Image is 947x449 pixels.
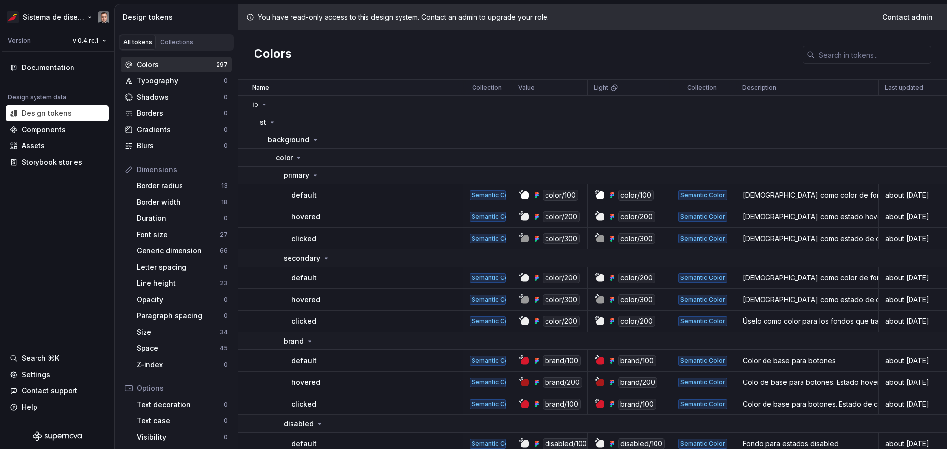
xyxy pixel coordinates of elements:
div: Semantic Color [470,439,506,449]
div: disabled/100 [543,438,589,449]
div: Design tokens [22,108,72,118]
a: Storybook stories [6,154,109,170]
div: Borders [137,108,224,118]
div: Visibility [137,432,224,442]
div: Colo de base para botones. Estado hover [737,378,878,387]
div: Font size [137,230,220,240]
div: about [DATE] [879,295,947,305]
a: Text case0 [133,413,232,429]
div: 45 [220,345,228,352]
p: ib [252,100,258,109]
button: Help [6,399,109,415]
p: default [291,439,317,449]
button: Sistema de diseño IberiaJulio Reyes [2,6,112,28]
a: Text decoration0 [133,397,232,413]
div: [DEMOGRAPHIC_DATA] como color de fondo secundario para el contenido de la interfaz de usuario. Ús... [737,273,878,283]
div: Typography [137,76,224,86]
div: Semantic Color [678,356,727,366]
a: Assets [6,138,109,154]
div: Dimensions [137,165,228,174]
div: about [DATE] [879,439,947,449]
div: Sistema de diseño Iberia [23,12,86,22]
div: color/100 [543,190,578,201]
p: hovered [291,295,320,305]
p: hovered [291,378,320,387]
div: color/300 [543,294,580,305]
div: brand/100 [618,355,656,366]
div: Border radius [137,181,221,191]
p: background [268,135,309,145]
a: Colors297 [121,57,232,72]
button: v 0.4.rc.1 [69,34,110,48]
div: Design tokens [123,12,234,22]
div: brand/200 [543,377,582,388]
div: brand/100 [543,399,581,410]
div: Help [22,402,37,412]
a: Components [6,122,109,138]
div: color/200 [543,211,580,222]
div: Blurs [137,141,224,151]
div: Semantic Color [470,356,506,366]
div: about [DATE] [879,378,947,387]
div: brand/100 [543,355,581,366]
a: Space45 [133,341,232,356]
div: color/200 [618,316,655,327]
div: 0 [224,126,228,134]
div: 13 [221,182,228,190]
p: clicked [291,316,316,326]
div: Version [8,37,31,45]
a: Blurs0 [121,138,232,154]
div: 18 [221,198,228,206]
a: Line height23 [133,276,232,291]
div: 23 [220,279,228,287]
div: All tokens [123,38,152,46]
div: Colors [137,60,216,69]
div: about [DATE] [879,273,947,283]
div: Semantic Color [678,378,727,387]
p: Last updated [885,84,923,92]
div: 0 [224,109,228,117]
div: Text decoration [137,400,224,410]
p: default [291,273,317,283]
div: Line height [137,278,220,288]
div: Options [137,383,228,393]
a: Z-index0 [133,357,232,373]
p: disabled [284,419,314,429]
div: Semantic Color [470,212,506,222]
p: Light [594,84,608,92]
a: Visibility0 [133,429,232,445]
img: Julio Reyes [98,11,109,23]
div: Semantic Color [678,439,727,449]
a: Documentation [6,60,109,75]
div: color/300 [543,233,580,244]
div: 27 [220,231,228,239]
div: Documentation [22,63,74,72]
button: Search ⌘K [6,350,109,366]
div: about [DATE] [879,399,947,409]
div: 0 [224,361,228,369]
a: Typography0 [121,73,232,89]
div: about [DATE] [879,212,947,222]
a: Opacity0 [133,292,232,308]
div: about [DATE] [879,356,947,366]
div: 0 [224,77,228,85]
img: 55604660-494d-44a9-beb2-692398e9940a.png [7,11,19,23]
p: You have read-only access to this design system. Contact an admin to upgrade your role. [258,12,549,22]
p: primary [284,171,309,180]
div: 0 [224,93,228,101]
div: 34 [220,328,228,336]
a: Borders0 [121,105,232,121]
p: st [260,117,266,127]
p: Value [518,84,535,92]
div: Settings [22,370,50,380]
div: [DEMOGRAPHIC_DATA] como estado hover para fondos primarios. [737,212,878,222]
div: Border width [137,197,221,207]
p: Name [252,84,269,92]
div: 0 [224,312,228,320]
div: Storybook stories [22,157,82,167]
div: Space [137,344,220,353]
div: Semantic Color [470,273,506,283]
div: [DEMOGRAPHIC_DATA] como estado de clic para fondos secundarios. [737,295,878,305]
div: 0 [224,142,228,150]
a: Shadows0 [121,89,232,105]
